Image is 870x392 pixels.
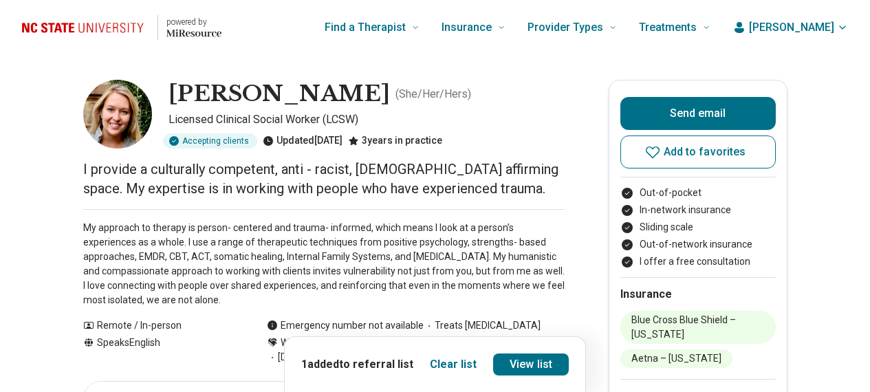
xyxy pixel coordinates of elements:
[732,19,848,36] button: [PERSON_NAME]
[305,336,419,350] span: [DEMOGRAPHIC_DATA]
[301,356,413,373] p: 1 added
[620,286,776,303] h2: Insurance
[267,350,380,364] span: [DEMOGRAPHIC_DATA]
[325,18,406,37] span: Find a Therapist
[620,97,776,130] button: Send email
[493,353,569,375] a: View list
[749,19,834,36] span: [PERSON_NAME]
[263,133,342,149] div: Updated [DATE]
[83,318,239,333] div: Remote / In-person
[22,6,221,50] a: Home page
[83,160,565,198] p: I provide a culturally competent, anti - racist, [DEMOGRAPHIC_DATA] affirming space. My expertise...
[163,133,257,149] div: Accepting clients
[639,18,697,37] span: Treatments
[620,349,732,368] li: Aetna – [US_STATE]
[442,18,492,37] span: Insurance
[166,17,221,28] p: powered by
[281,336,305,350] span: White
[620,186,776,269] ul: Payment options
[620,203,776,217] li: In-network insurance
[339,358,413,371] span: to referral list
[267,318,424,333] div: Emergency number not available
[620,311,776,344] li: Blue Cross Blue Shield – [US_STATE]
[83,221,565,307] p: My approach to therapy is person- centered and trauma- informed, which means I look at a person’s...
[395,86,471,102] p: ( She/Her/Hers )
[83,80,152,149] img: Leah Poole, Licensed Clinical Social Worker (LCSW)
[620,254,776,269] li: I offer a free consultation
[664,146,746,157] span: Add to favorites
[83,336,239,364] div: Speaks English
[424,318,541,333] span: Treats [MEDICAL_DATA]
[348,133,442,149] div: 3 years in practice
[620,186,776,200] li: Out-of-pocket
[168,111,565,128] p: Licensed Clinical Social Worker (LCSW)
[168,80,390,109] h1: [PERSON_NAME]
[620,135,776,168] button: Add to favorites
[430,356,477,373] button: Clear list
[620,220,776,235] li: Sliding scale
[419,336,532,350] span: [DEMOGRAPHIC_DATA]
[528,18,603,37] span: Provider Types
[620,237,776,252] li: Out-of-network insurance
